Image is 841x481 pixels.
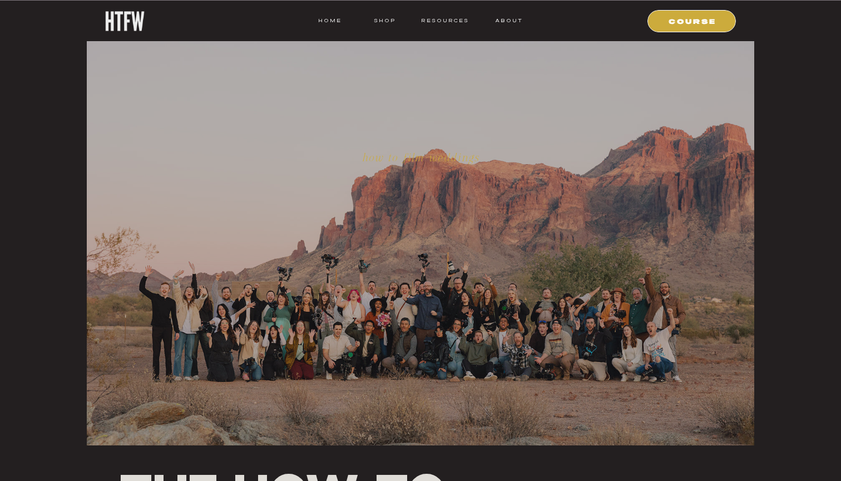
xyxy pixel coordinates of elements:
a: ABOUT [494,16,523,26]
h1: how to film weddings [311,151,531,163]
a: shop [363,16,407,26]
a: HOME [318,16,342,26]
a: COURSE [655,16,730,26]
a: resources [417,16,469,26]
